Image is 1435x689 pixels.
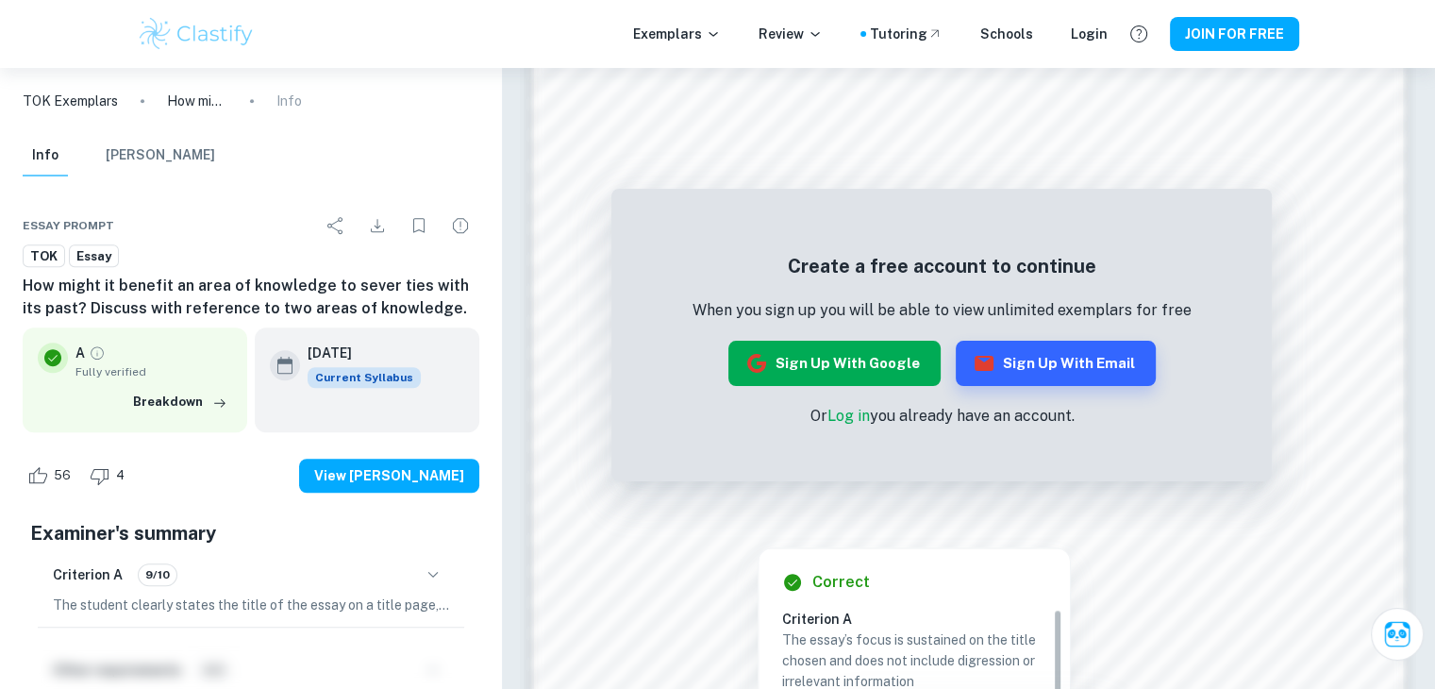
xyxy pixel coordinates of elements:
[692,299,1192,322] p: When you sign up you will be able to view unlimited exemplars for free
[633,24,721,44] p: Exemplars
[400,207,438,244] div: Bookmark
[167,91,227,111] p: How might it benefit an area of knowledge to sever ties with its past? Discuss with reference to ...
[980,24,1033,44] a: Schools
[299,459,479,493] button: View [PERSON_NAME]
[43,466,81,485] span: 56
[106,466,135,485] span: 4
[89,344,106,361] a: Grade fully verified
[308,367,421,388] span: Current Syllabus
[70,247,118,266] span: Essay
[137,15,257,53] img: Clastify logo
[1371,608,1424,661] button: Ask Clai
[317,207,355,244] div: Share
[139,566,176,583] span: 9/10
[692,252,1192,280] h5: Create a free account to continue
[759,24,823,44] p: Review
[956,341,1156,386] button: Sign up with Email
[23,461,81,491] div: Like
[75,343,85,363] p: A
[23,275,479,320] h6: How might it benefit an area of knowledge to sever ties with its past? Discuss with reference to ...
[23,91,118,111] a: TOK Exemplars
[24,247,64,266] span: TOK
[1170,17,1299,51] button: JOIN FOR FREE
[106,135,215,176] button: [PERSON_NAME]
[276,91,302,111] p: Info
[811,571,869,594] h6: Correct
[692,405,1192,428] p: Or you already have an account.
[23,244,65,268] a: TOK
[23,135,68,176] button: Info
[781,609,1062,630] h6: Criterion A
[359,207,396,244] div: Download
[728,341,941,386] button: Sign up with Google
[870,24,943,44] a: Tutoring
[30,519,472,547] h5: Examiner's summary
[53,564,123,585] h6: Criterion A
[308,343,406,363] h6: [DATE]
[128,388,232,416] button: Breakdown
[1071,24,1108,44] a: Login
[85,461,135,491] div: Dislike
[442,207,479,244] div: Report issue
[308,367,421,388] div: This exemplar is based on the current syllabus. Feel free to refer to it for inspiration/ideas wh...
[23,217,114,234] span: Essay prompt
[53,595,449,615] p: The student clearly states the title of the essay on a title page, ensuring it is apparent. They ...
[69,244,119,268] a: Essay
[75,363,232,380] span: Fully verified
[1123,18,1155,50] button: Help and Feedback
[826,407,869,425] a: Log in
